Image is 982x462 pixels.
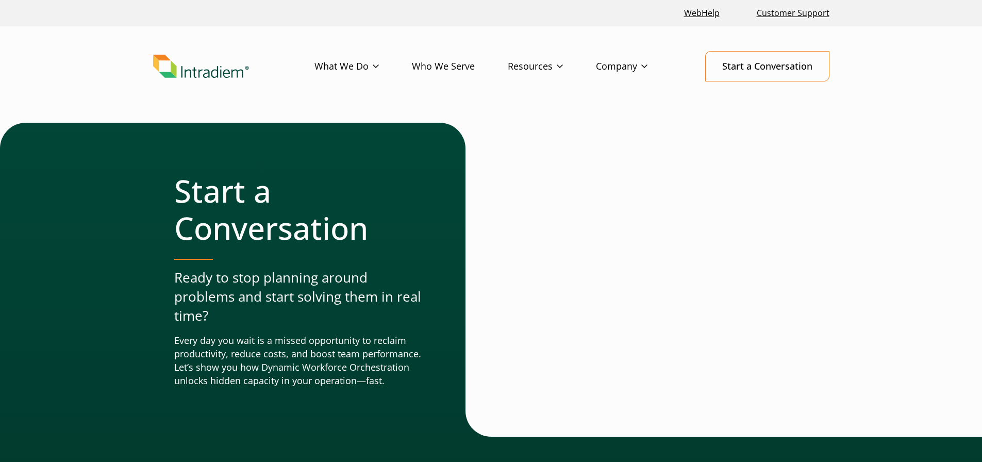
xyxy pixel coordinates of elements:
a: Who We Serve [412,52,508,81]
a: Link to homepage of Intradiem [153,55,314,78]
img: Intradiem [153,55,249,78]
h1: Start a Conversation [174,172,424,246]
a: Resources [508,52,596,81]
a: Start a Conversation [705,51,829,81]
a: Company [596,52,680,81]
a: What We Do [314,52,412,81]
a: Link opens in a new window [680,2,724,24]
p: Every day you wait is a missed opportunity to reclaim productivity, reduce costs, and boost team ... [174,334,424,388]
a: Customer Support [753,2,834,24]
p: Ready to stop planning around problems and start solving them in real time? [174,268,424,326]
